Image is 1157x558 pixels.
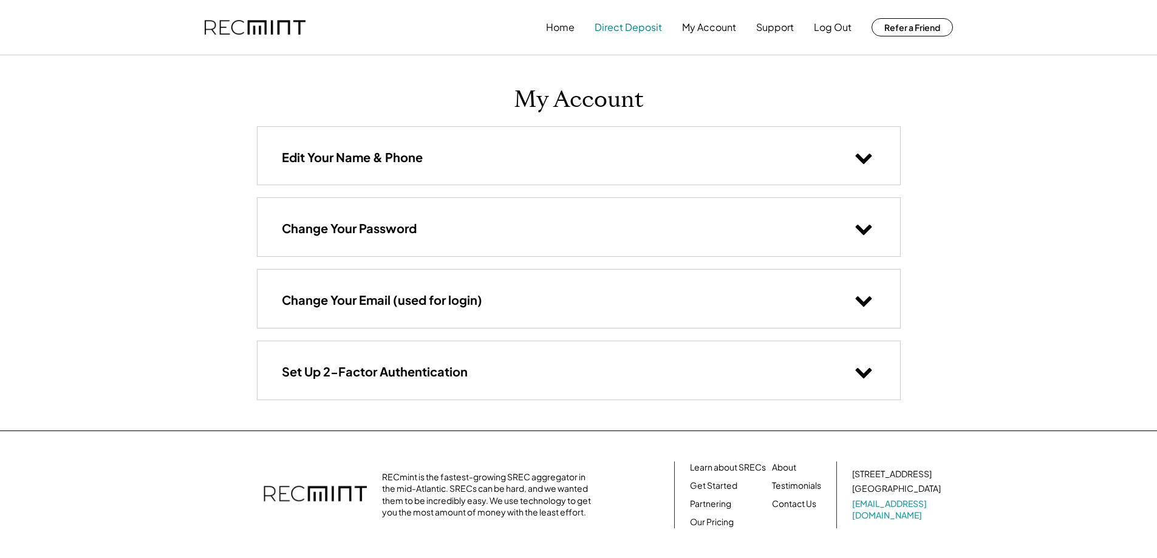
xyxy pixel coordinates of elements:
a: Testimonials [772,480,821,492]
div: [STREET_ADDRESS] [852,468,932,480]
a: About [772,461,796,474]
a: [EMAIL_ADDRESS][DOMAIN_NAME] [852,498,943,522]
div: RECmint is the fastest-growing SREC aggregator in the mid-Atlantic. SRECs can be hard, and we wan... [382,471,598,519]
button: Refer a Friend [872,18,953,36]
img: recmint-logotype%403x.png [205,20,305,35]
div: [GEOGRAPHIC_DATA] [852,483,941,495]
img: recmint-logotype%403x.png [264,474,367,516]
button: Log Out [814,15,852,39]
a: Contact Us [772,498,816,510]
h3: Change Your Email (used for login) [282,292,482,308]
button: My Account [682,15,736,39]
h3: Edit Your Name & Phone [282,149,423,165]
a: Get Started [690,480,737,492]
button: Support [756,15,794,39]
h3: Change Your Password [282,220,417,236]
h3: Set Up 2-Factor Authentication [282,364,468,379]
button: Home [546,15,575,39]
h1: My Account [514,86,644,114]
a: Partnering [690,498,731,510]
button: Direct Deposit [595,15,662,39]
a: Our Pricing [690,516,734,528]
a: Learn about SRECs [690,461,766,474]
